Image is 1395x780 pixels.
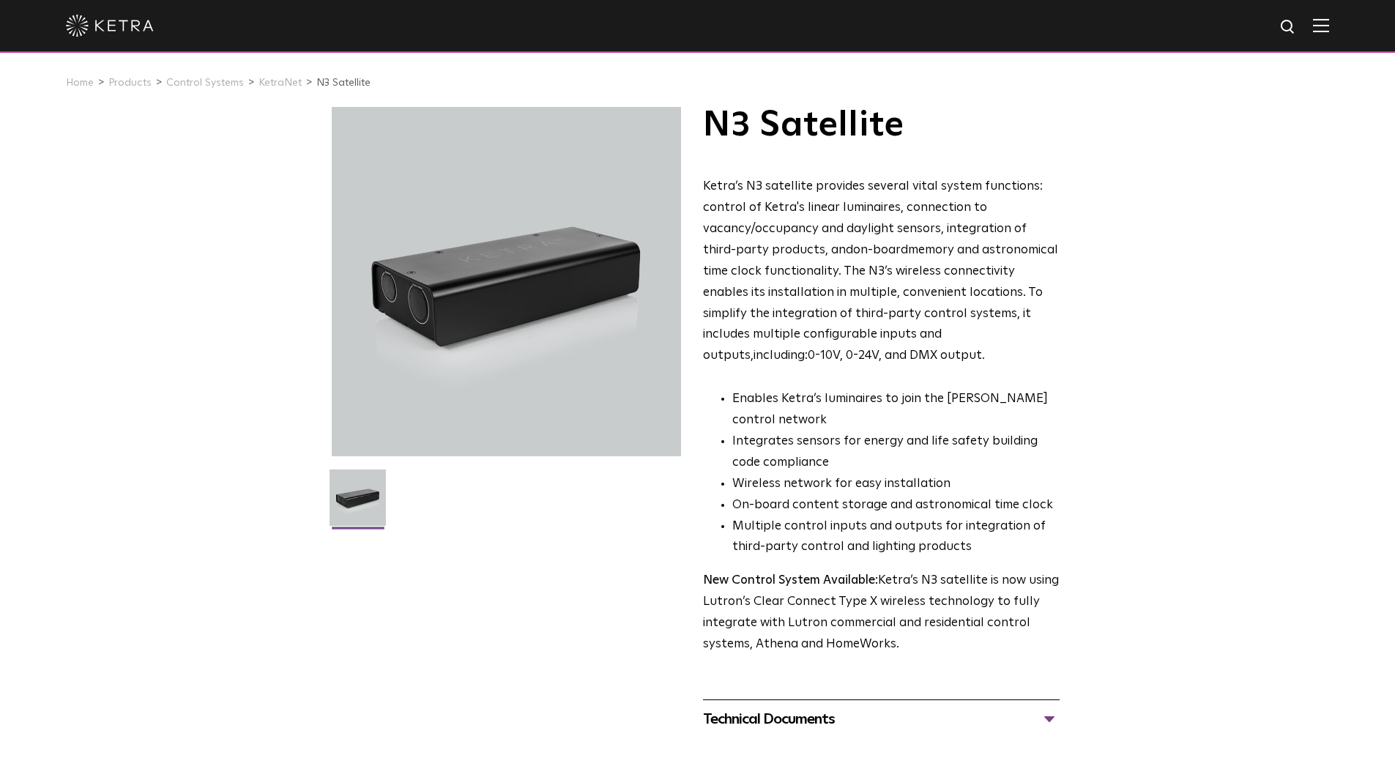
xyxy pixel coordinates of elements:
[330,469,386,537] img: N3-Controller-2021-Web-Square
[703,571,1060,655] p: Ketra’s N3 satellite is now using Lutron’s Clear Connect Type X wireless technology to fully inte...
[703,107,1060,144] h1: N3 Satellite
[1313,18,1329,32] img: Hamburger%20Nav.svg
[732,516,1060,559] li: Multiple control inputs and outputs for integration of third-party control and lighting products
[108,78,152,88] a: Products
[66,15,154,37] img: ketra-logo-2019-white
[732,495,1060,516] li: On-board content storage and astronomical time clock
[703,707,1060,731] div: Technical Documents
[703,177,1060,367] p: Ketra’s N3 satellite provides several vital system functions: control of Ketra's linear luminaire...
[732,474,1060,495] li: Wireless network for easy installation
[853,244,908,256] g: on-board
[732,431,1060,474] li: Integrates sensors for energy and life safety building code compliance
[732,389,1060,431] li: Enables Ketra’s luminaires to join the [PERSON_NAME] control network
[166,78,244,88] a: Control Systems
[66,78,94,88] a: Home
[754,349,808,362] g: including:
[258,78,302,88] a: KetraNet
[703,574,878,587] strong: New Control System Available:
[316,78,371,88] a: N3 Satellite
[1279,18,1298,37] img: search icon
